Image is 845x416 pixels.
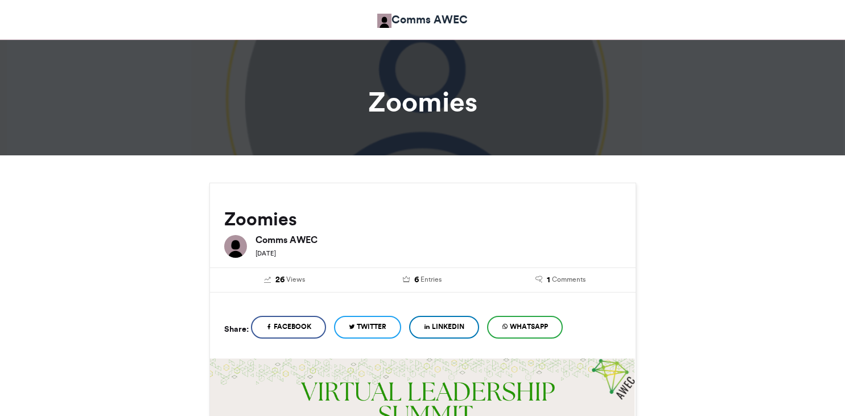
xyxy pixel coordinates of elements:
a: 26 Views [224,274,345,286]
small: [DATE] [255,249,276,257]
a: WhatsApp [487,316,563,339]
span: Views [286,274,305,285]
span: Comments [552,274,586,285]
a: LinkedIn [409,316,479,339]
h1: Zoomies [107,88,739,116]
span: 6 [414,274,419,286]
h2: Zoomies [224,209,621,229]
span: Entries [421,274,442,285]
span: Twitter [357,322,386,332]
h5: Share: [224,322,249,336]
a: 1 Comments [500,274,621,286]
span: LinkedIn [432,322,464,332]
h6: Comms AWEC [255,235,621,244]
span: WhatsApp [510,322,548,332]
img: Comms AWEC [224,235,247,258]
a: 6 Entries [362,274,483,286]
a: Twitter [334,316,401,339]
img: Comms AWEC [377,14,391,28]
span: Facebook [274,322,311,332]
span: 1 [547,274,550,286]
a: Comms AWEC [377,11,468,28]
span: 26 [275,274,285,286]
a: Facebook [251,316,326,339]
